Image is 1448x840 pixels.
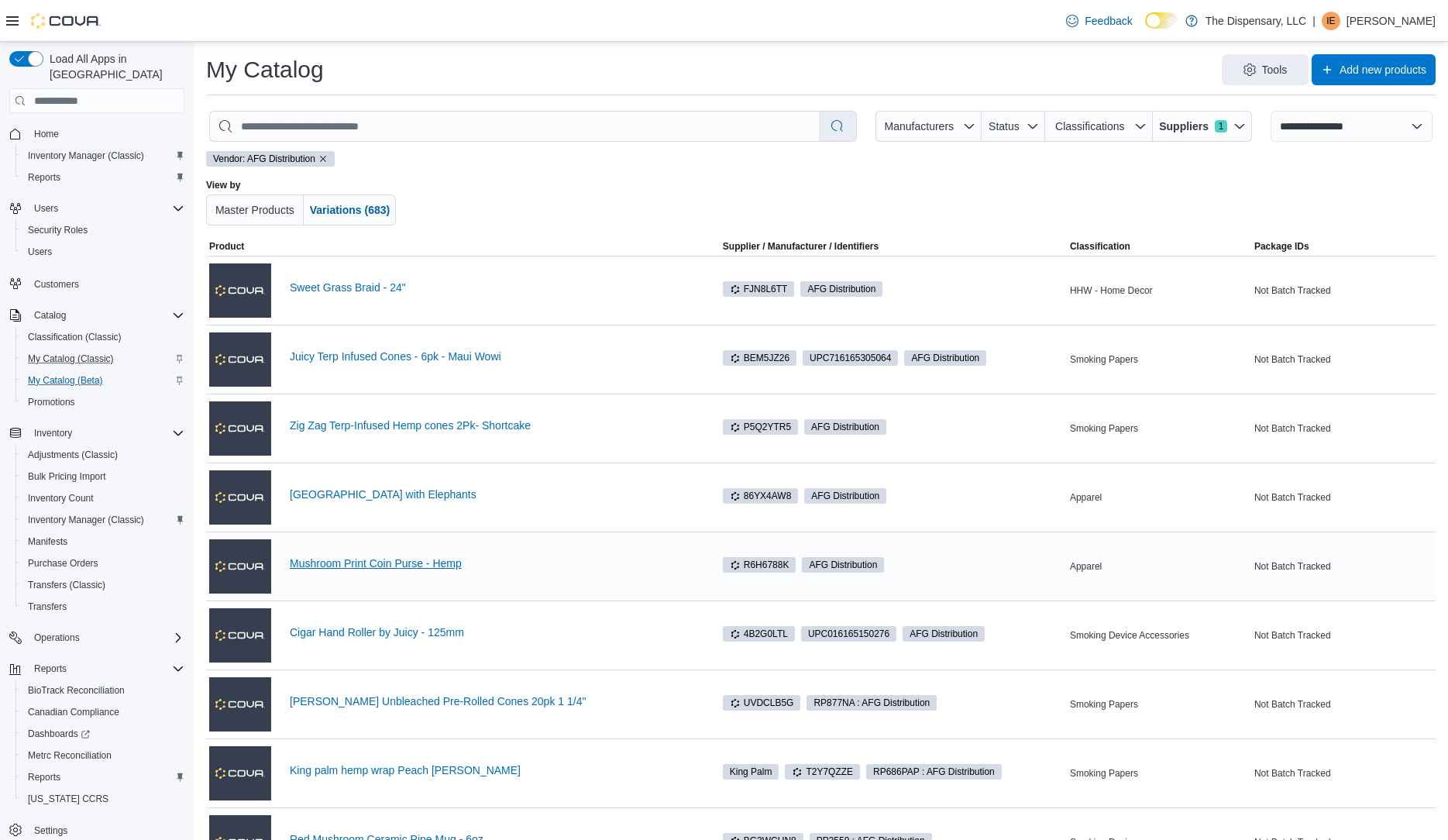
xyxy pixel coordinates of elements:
button: Users [15,241,191,263]
span: Feedback [1085,13,1132,29]
span: UPC716165305064 [803,350,898,366]
span: Transfers [28,601,67,613]
span: Inventory [28,424,184,442]
button: Canadian Compliance [15,701,191,723]
button: Add new products [1312,54,1436,85]
img: Mushroom Print Coin Purse - Hemp [209,539,271,594]
span: Product [209,240,244,253]
button: Manifests [15,531,191,553]
span: Home [34,128,59,140]
span: Catalog [28,306,184,325]
button: Reports [3,658,191,680]
span: AFG Distribution [910,627,978,641]
span: Promotions [22,393,184,411]
button: Inventory Manager (Classic) [15,145,191,167]
span: AFG Distribution [804,488,886,504]
span: RP686PAP : AFG Distribution [866,764,1002,780]
span: [US_STATE] CCRS [28,793,108,805]
span: Classification (Classic) [22,328,184,346]
span: RP877NA : AFG Distribution [813,696,930,710]
span: Canadian Compliance [22,703,184,721]
button: My Catalog (Classic) [15,348,191,370]
button: Suppliers1 active filters [1153,111,1252,142]
a: Settings [28,821,74,840]
span: Inventory [34,427,72,439]
button: Metrc Reconciliation [15,745,191,766]
button: Operations [3,627,191,649]
a: Reports [22,768,67,787]
span: AFG Distribution [904,350,986,366]
div: Not Batch Tracked [1251,419,1436,438]
span: Adjustments (Classic) [22,446,184,464]
span: Reports [28,771,60,783]
p: | [1312,12,1316,30]
div: Not Batch Tracked [1251,350,1436,369]
a: Home [28,125,65,143]
span: King Palm [723,764,779,780]
a: BioTrack Reconciliation [22,681,131,700]
span: King Palm [730,765,772,779]
span: Canadian Compliance [28,706,119,718]
img: Palazzo Pants with Elephants [209,470,271,525]
button: Status [982,111,1046,142]
span: Customers [28,274,184,293]
img: Sweet Grass Braid - 24" [209,263,271,318]
span: Security Roles [22,221,184,239]
span: Settings [34,825,67,837]
span: Reports [28,659,184,678]
a: Zig Zag Terp-Infused Hemp cones 2Pk- Shortcake [290,419,695,432]
span: Users [28,199,184,218]
button: BioTrack Reconciliation [15,680,191,701]
span: BioTrack Reconciliation [28,684,125,697]
span: Transfers (Classic) [22,576,184,594]
p: [PERSON_NAME] [1347,12,1436,30]
button: Bulk Pricing Import [15,466,191,487]
span: Purchase Orders [22,554,184,573]
span: Status [989,120,1020,133]
span: Inventory Manager (Classic) [28,150,144,162]
div: Apparel [1067,557,1251,576]
span: Variations (683) [310,204,390,216]
a: Inventory Count [22,489,100,508]
img: Cova [31,13,101,29]
button: My Catalog (Beta) [15,370,191,391]
button: Security Roles [15,219,191,241]
span: AFG Distribution [903,626,985,642]
a: Feedback [1060,5,1138,36]
span: 86YX4AW8 [730,489,792,503]
a: Mushroom Print Coin Purse - Hemp [290,557,695,570]
span: 4B2G0LTL [723,626,795,642]
a: Cigar Hand Roller by Juicy - 125mm [290,626,695,639]
button: Transfers (Classic) [15,574,191,596]
a: Metrc Reconciliation [22,746,118,765]
div: Not Batch Tracked [1251,626,1436,645]
span: R6H6788K [730,558,789,572]
a: Juicy Terp Infused Cones - 6pk - Maui Wowi [290,350,695,363]
span: Load All Apps in [GEOGRAPHIC_DATA] [43,51,184,82]
h1: My Catalog [206,54,324,85]
a: King palm hemp wrap Peach [PERSON_NAME] [290,764,695,776]
span: T2Y7QZZE [785,764,860,780]
div: Isaac Estes-Jones [1322,12,1340,30]
button: Inventory [28,424,78,442]
a: Reports [22,168,67,187]
button: Purchase Orders [15,553,191,574]
button: Inventory Manager (Classic) [15,509,191,531]
a: [GEOGRAPHIC_DATA] with Elephants [290,488,695,501]
span: RP877NA : AFG Distribution [807,695,937,711]
a: [US_STATE] CCRS [22,790,115,808]
button: Inventory Count [15,487,191,509]
div: Apparel [1067,488,1251,507]
button: Inventory [3,422,191,444]
img: Zig Zag Terp-Infused Hemp cones 2Pk- Shortcake [209,401,271,456]
div: Supplier / Manufacturer / Identifiers [723,240,879,253]
button: Tools [1222,54,1309,85]
span: Reports [22,768,184,787]
span: BEM5JZ26 [723,350,796,366]
a: Transfers (Classic) [22,576,112,594]
span: Vendor: AFG Distribution [206,151,335,167]
div: Not Batch Tracked [1251,281,1436,300]
span: FJN8L6TT [730,282,788,296]
span: Purchase Orders [28,557,98,570]
span: T2Y7QZZE [792,765,853,779]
